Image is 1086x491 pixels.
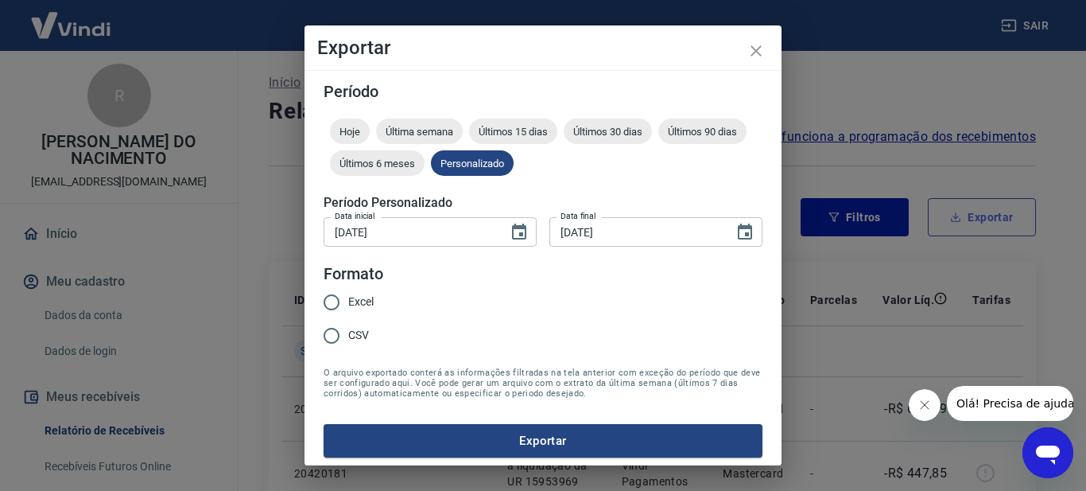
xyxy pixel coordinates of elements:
[330,119,370,144] div: Hoje
[469,119,557,144] div: Últimos 15 dias
[348,294,374,310] span: Excel
[658,119,747,144] div: Últimos 90 dias
[909,389,941,421] iframe: Fechar mensagem
[503,216,535,248] button: Choose date, selected date is 18 de ago de 2025
[947,386,1073,421] iframe: Mensagem da empresa
[658,126,747,138] span: Últimos 90 dias
[330,158,425,170] span: Últimos 6 meses
[737,32,775,70] button: close
[324,368,762,399] span: O arquivo exportado conterá as informações filtradas na tela anterior com exceção do período que ...
[348,327,369,344] span: CSV
[549,217,723,247] input: DD/MM/YYYY
[469,126,557,138] span: Últimos 15 dias
[729,216,761,248] button: Choose date, selected date is 25 de ago de 2025
[376,126,463,138] span: Última semana
[560,210,596,222] label: Data final
[431,158,514,170] span: Personalizado
[324,195,762,211] h5: Período Personalizado
[324,263,383,286] legend: Formato
[10,11,134,24] span: Olá! Precisa de ajuda?
[335,210,375,222] label: Data inicial
[330,126,370,138] span: Hoje
[330,150,425,176] div: Últimos 6 meses
[324,84,762,99] h5: Período
[1022,427,1073,478] iframe: Botão para abrir a janela de mensagens
[324,217,497,247] input: DD/MM/YYYY
[376,119,463,144] div: Última semana
[564,126,652,138] span: Últimos 30 dias
[317,38,769,57] h4: Exportar
[564,119,652,144] div: Últimos 30 dias
[431,150,514,176] div: Personalizado
[324,424,762,458] button: Exportar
